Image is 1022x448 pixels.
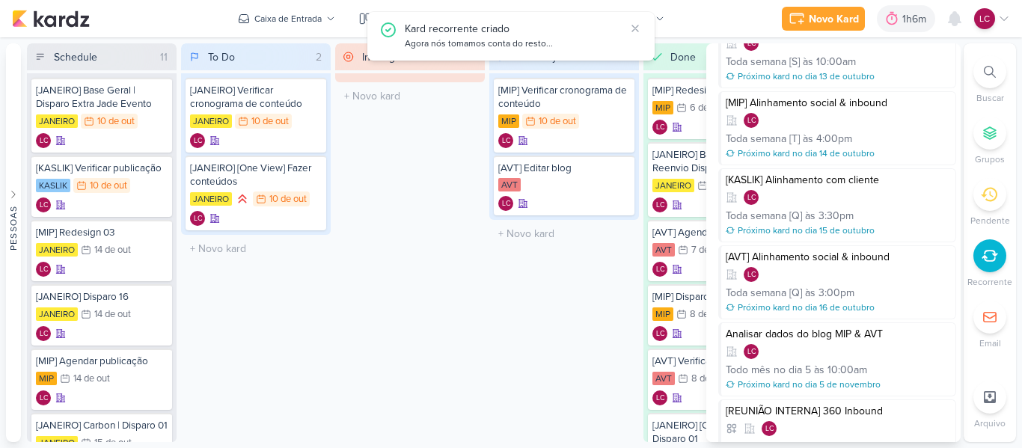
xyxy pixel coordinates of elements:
[652,148,784,175] div: [JANEIRO] Base Geral | Reenvio Disparo 15
[652,226,784,239] div: [AVT] Agendar blog post
[726,328,951,341] div: Analisar dados do blog MIP & AVT
[976,91,1004,105] p: Buscar
[747,349,756,356] p: LC
[652,290,784,304] div: [MIP] Disparo 20
[979,12,990,25] p: LC
[498,178,521,191] div: AVT
[12,10,90,28] img: kardz.app
[970,214,1010,227] p: Pendente
[750,131,786,147] div: semana
[36,419,168,432] div: [JANEIRO] Carbon | Disparo 01
[827,362,867,378] div: 10:00am
[36,290,168,304] div: [JANEIRO] Disparo 16
[818,285,854,301] div: 3:00pm
[338,85,482,107] input: + Novo kard
[750,208,786,224] div: semana
[40,266,48,274] p: LC
[738,224,875,237] div: Próximo kard no dia 15 de outubro
[974,8,995,29] div: Laís Costa
[190,211,205,226] div: Criador(a): Laís Costa
[652,307,673,321] div: MIP
[36,197,51,212] div: Laís Costa
[539,117,576,126] div: 10 de out
[405,37,625,52] div: Agora nós tomamos conta do resto...
[40,395,48,402] p: LC
[652,120,667,135] div: Criador(a): Laís Costa
[194,215,202,223] p: LC
[502,200,510,208] p: LC
[36,372,57,385] div: MIP
[94,438,132,448] div: 15 de out
[36,162,168,175] div: [KASLIK] Verificar publicação
[652,101,673,114] div: MIP
[805,285,816,301] div: às
[747,194,756,202] p: LC
[36,114,78,128] div: JANEIRO
[750,54,786,70] div: semana
[818,208,854,224] div: 3:30pm
[656,331,664,338] p: LC
[747,271,756,279] p: LC
[40,331,48,338] p: LC
[652,372,675,385] div: AVT
[726,208,747,224] div: Toda
[744,267,759,282] div: Laís Costa
[803,54,813,70] div: às
[738,70,875,83] div: Próximo kard no dia 13 de outubro
[803,131,813,147] div: às
[36,390,51,405] div: Criador(a): Laís Costa
[36,179,70,192] div: KASLIK
[652,390,667,405] div: Laís Costa
[498,162,630,175] div: [AVT] Editar blog
[36,243,78,257] div: JANEIRO
[765,426,774,433] p: LC
[652,179,694,192] div: JANEIRO
[816,131,852,147] div: 4:00pm
[498,114,519,128] div: MIP
[194,138,202,145] p: LC
[974,417,1006,430] p: Arquivo
[789,285,802,301] div: [Q]
[498,196,513,211] div: Criador(a): Laís Costa
[902,11,931,27] div: 1h6m
[774,362,802,378] div: no dia
[652,197,667,212] div: Criador(a): Laís Costa
[726,405,951,418] div: [REUNIÃO INTERNA] 360 Inbound
[498,133,513,148] div: Laís Costa
[251,117,289,126] div: 10 de out
[814,362,824,378] div: às
[789,54,800,70] div: [S]
[184,238,328,260] input: + Novo kard
[751,362,771,378] div: mês
[492,223,636,245] input: + Novo kard
[36,84,168,111] div: [JANEIRO] Base Geral | Disparo Extra Jade Evento
[652,120,667,135] div: Laís Costa
[190,211,205,226] div: Laís Costa
[652,262,667,277] div: Laís Costa
[652,84,784,97] div: [MIP] Redesign 01
[738,147,875,160] div: Próximo kard no dia 14 de outubro
[744,36,759,51] div: Laís Costa
[73,374,110,384] div: 14 de out
[652,355,784,368] div: [AVT] Verificar publicação
[652,262,667,277] div: Criador(a): Laís Costa
[762,421,777,436] div: Laís Costa
[782,7,865,31] button: Novo Kard
[652,197,667,212] div: Laís Costa
[726,362,748,378] div: Todo
[809,11,859,27] div: Novo Kard
[502,138,510,145] p: LC
[6,43,21,442] button: Pessoas
[190,133,205,148] div: Laís Costa
[738,301,875,314] div: Próximo kard no dia 16 de outubro
[652,326,667,341] div: Laís Costa
[656,395,664,402] p: LC
[816,54,856,70] div: 10:00am
[94,310,131,319] div: 14 de out
[652,419,784,446] div: [JANEIRO] [Carbon] Editar Disparo 01
[36,133,51,148] div: Criador(a): Laís Costa
[656,202,664,209] p: LC
[235,191,250,206] div: Prioridade Alta
[652,326,667,341] div: Criador(a): Laís Costa
[94,245,131,255] div: 14 de out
